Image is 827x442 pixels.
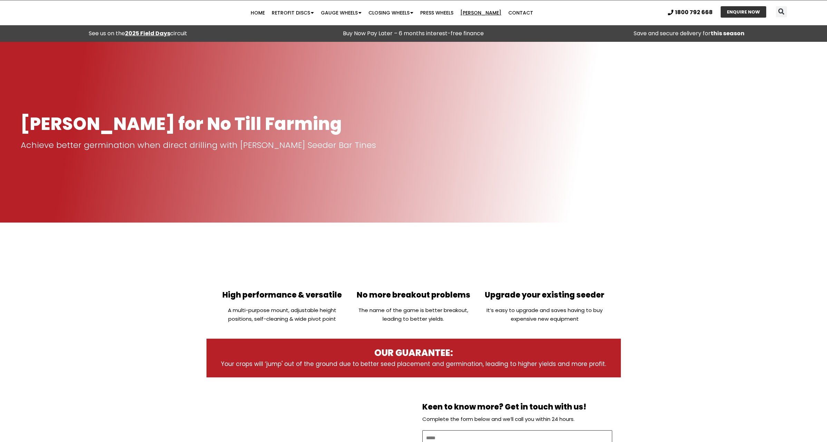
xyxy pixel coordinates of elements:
[3,29,272,38] div: See us on the circuit
[675,10,713,15] span: 1800 792 668
[457,6,505,20] a: [PERSON_NAME]
[351,306,475,323] p: The name of the game is better breakout, leading to better yields.
[505,6,537,20] a: Contact
[727,10,760,14] span: ENQUIRE NOW
[365,6,417,20] a: Closing Wheels
[555,29,824,38] p: Save and secure delivery for
[220,291,345,299] h2: High performance & versatile
[422,414,612,424] p: Complete the form below and we’ll call you within 24 hours.
[668,10,713,15] a: 1800 792 668
[220,359,607,369] p: Your crops will ‘jump' out of the ground due to better seed placement and germination, leading to...
[417,6,457,20] a: Press Wheels
[317,6,365,20] a: Gauge Wheels
[258,238,307,288] img: High performance and versatile
[220,306,345,323] p: A multi-purpose mount, adjustable height positions, self-cleaning & wide pivot point
[21,2,90,23] img: Ryan NT logo
[220,347,607,359] h3: OUR GUARANTEE:
[21,114,806,133] h1: [PERSON_NAME] for No Till Farming
[422,403,612,411] h2: Keen to know more? Get in touch with us!
[482,291,607,299] h2: Upgrade your existing seeder
[482,306,607,323] p: It’s easy to upgrade and saves having to buy expensive new equipment
[721,6,766,18] a: ENQUIRE NOW
[160,6,623,20] nav: Menu
[279,29,548,38] p: Buy Now Pay Later – 6 months interest-free finance
[776,6,787,17] div: Search
[247,6,268,20] a: Home
[711,29,744,37] strong: this season
[125,29,170,37] a: 2025 Field Days
[520,238,569,288] img: Upgrade your existing seeder
[21,140,806,150] p: Achieve better germination when direct drilling with [PERSON_NAME] Seeder Bar Tines
[351,291,475,299] h2: No more breakout problems
[268,6,317,20] a: Retrofit Discs
[388,238,438,288] img: No more breakout problems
